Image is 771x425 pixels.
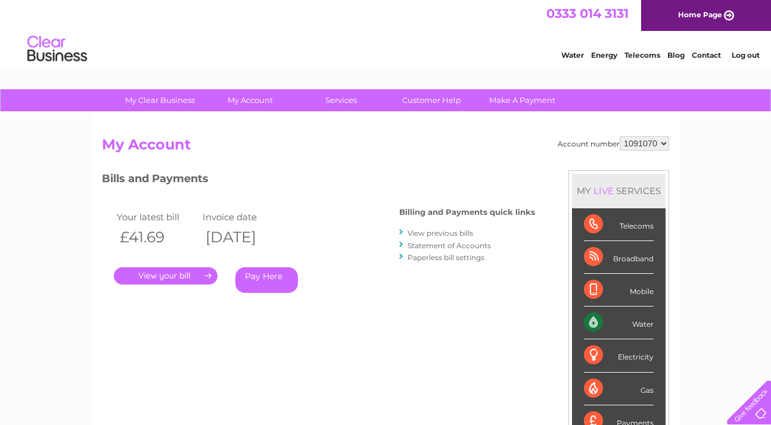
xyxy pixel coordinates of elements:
div: Mobile [584,274,654,307]
h3: Bills and Payments [102,170,535,191]
a: Paperless bill settings [408,253,484,262]
a: Blog [667,51,685,60]
a: Make A Payment [473,89,571,111]
div: Broadband [584,241,654,274]
td: Invoice date [200,209,285,225]
a: Telecoms [624,51,660,60]
td: Your latest bill [114,209,200,225]
a: My Clear Business [111,89,209,111]
div: Telecoms [584,208,654,241]
div: Gas [584,373,654,405]
a: Energy [591,51,617,60]
div: LIVE [591,185,616,196]
a: Pay Here [235,267,298,293]
th: £41.69 [114,225,200,249]
a: Water [561,51,584,60]
div: Electricity [584,339,654,372]
a: My Account [201,89,300,111]
a: Services [292,89,390,111]
h2: My Account [102,136,669,159]
div: Water [584,307,654,339]
th: [DATE] [200,225,285,249]
h4: Billing and Payments quick links [399,208,535,217]
a: Statement of Accounts [408,241,491,250]
a: View previous bills [408,229,473,237]
div: MY SERVICES [572,174,666,208]
a: 0333 014 3131 [546,6,629,21]
a: Contact [692,51,721,60]
div: Account number [558,136,669,151]
div: Clear Business is a trading name of Verastar Limited (registered in [GEOGRAPHIC_DATA] No. 3667643... [105,7,668,58]
a: . [114,267,217,285]
a: Customer Help [383,89,481,111]
img: logo.png [27,31,88,67]
a: Log out [732,51,760,60]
